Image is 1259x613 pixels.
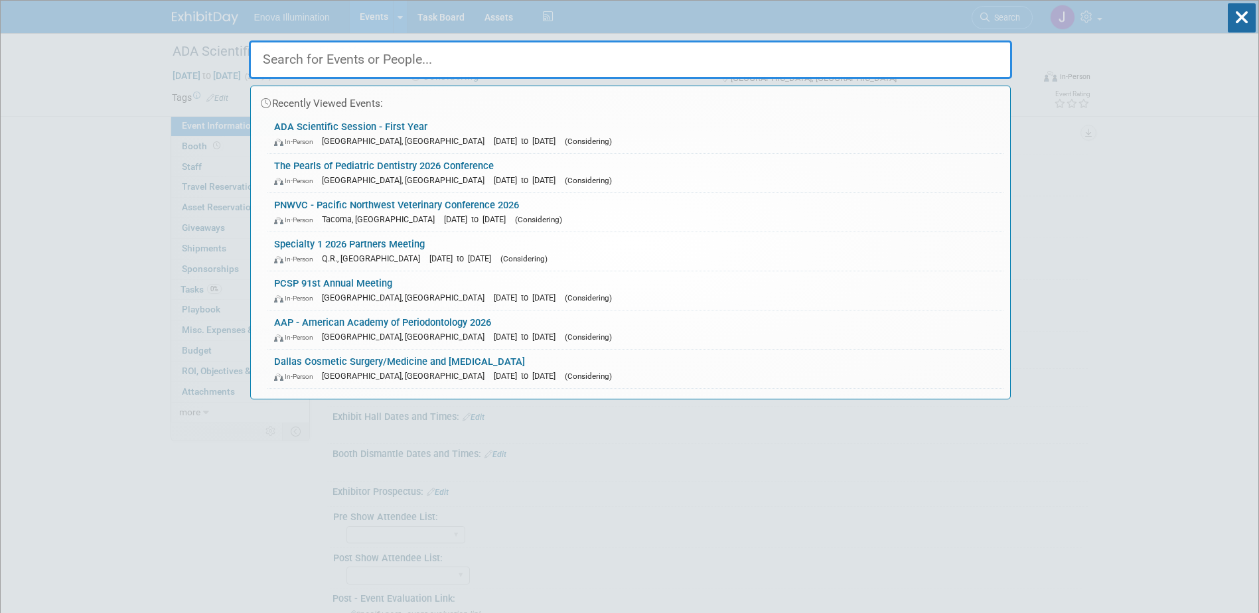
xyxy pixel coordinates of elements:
[267,154,1003,192] a: The Pearls of Pediatric Dentistry 2026 Conference In-Person [GEOGRAPHIC_DATA], [GEOGRAPHIC_DATA] ...
[494,332,562,342] span: [DATE] to [DATE]
[322,332,491,342] span: [GEOGRAPHIC_DATA], [GEOGRAPHIC_DATA]
[429,253,498,263] span: [DATE] to [DATE]
[494,293,562,303] span: [DATE] to [DATE]
[565,137,612,146] span: (Considering)
[565,332,612,342] span: (Considering)
[267,193,1003,232] a: PNWVC - Pacific Northwest Veterinary Conference 2026 In-Person Tacoma, [GEOGRAPHIC_DATA] [DATE] t...
[322,253,427,263] span: Q.R., [GEOGRAPHIC_DATA]
[444,214,512,224] span: [DATE] to [DATE]
[494,136,562,146] span: [DATE] to [DATE]
[274,294,319,303] span: In-Person
[565,176,612,185] span: (Considering)
[494,175,562,185] span: [DATE] to [DATE]
[565,293,612,303] span: (Considering)
[565,372,612,381] span: (Considering)
[322,136,491,146] span: [GEOGRAPHIC_DATA], [GEOGRAPHIC_DATA]
[322,175,491,185] span: [GEOGRAPHIC_DATA], [GEOGRAPHIC_DATA]
[274,216,319,224] span: In-Person
[267,115,1003,153] a: ADA Scientific Session - First Year In-Person [GEOGRAPHIC_DATA], [GEOGRAPHIC_DATA] [DATE] to [DAT...
[274,176,319,185] span: In-Person
[274,255,319,263] span: In-Person
[322,371,491,381] span: [GEOGRAPHIC_DATA], [GEOGRAPHIC_DATA]
[274,333,319,342] span: In-Person
[258,86,1003,115] div: Recently Viewed Events:
[515,215,562,224] span: (Considering)
[274,372,319,381] span: In-Person
[249,40,1012,79] input: Search for Events or People...
[500,254,548,263] span: (Considering)
[274,137,319,146] span: In-Person
[322,293,491,303] span: [GEOGRAPHIC_DATA], [GEOGRAPHIC_DATA]
[322,214,441,224] span: Tacoma, [GEOGRAPHIC_DATA]
[494,371,562,381] span: [DATE] to [DATE]
[267,232,1003,271] a: Specialty 1 2026 Partners Meeting In-Person Q.R., [GEOGRAPHIC_DATA] [DATE] to [DATE] (Considering)
[267,350,1003,388] a: Dallas Cosmetic Surgery/Medicine and [MEDICAL_DATA] In-Person [GEOGRAPHIC_DATA], [GEOGRAPHIC_DATA...
[267,271,1003,310] a: PCSP 91st Annual Meeting In-Person [GEOGRAPHIC_DATA], [GEOGRAPHIC_DATA] [DATE] to [DATE] (Conside...
[267,310,1003,349] a: AAP - American Academy of Periodontology 2026 In-Person [GEOGRAPHIC_DATA], [GEOGRAPHIC_DATA] [DAT...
